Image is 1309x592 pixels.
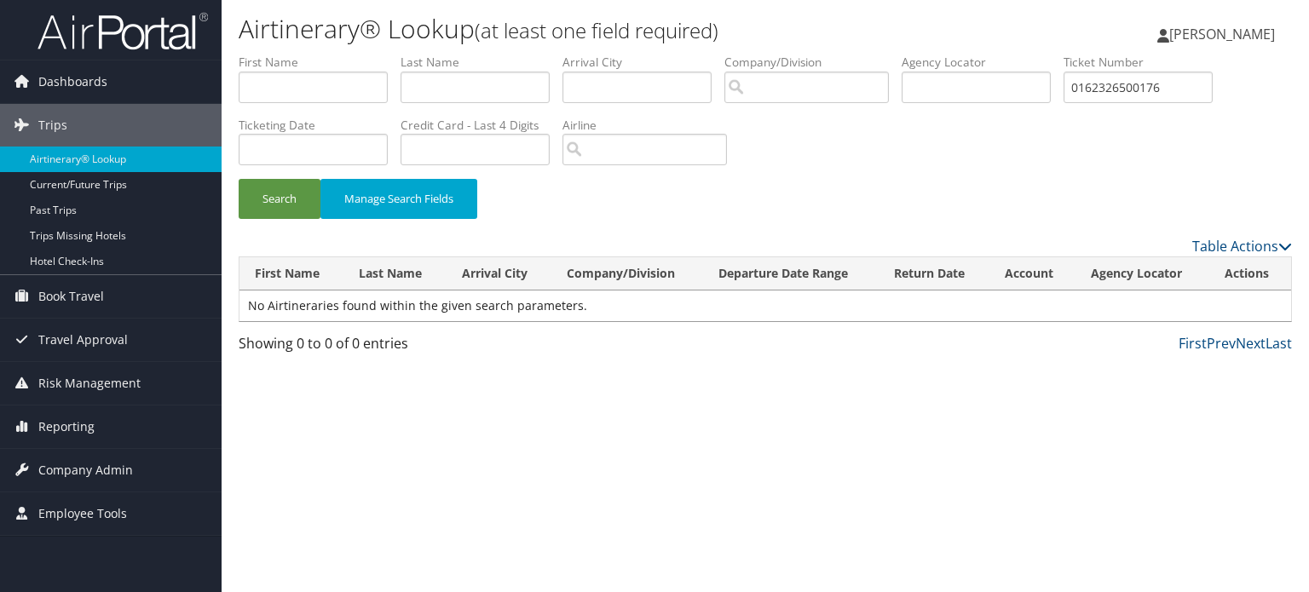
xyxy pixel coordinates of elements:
th: Arrival City: activate to sort column ascending [447,257,552,290]
th: Agency Locator: activate to sort column ascending [1075,257,1208,290]
a: Last [1266,334,1292,353]
label: Arrival City [562,54,724,71]
label: Agency Locator [902,54,1064,71]
label: Ticket Number [1064,54,1225,71]
label: Last Name [401,54,562,71]
span: Employee Tools [38,492,127,535]
th: Return Date: activate to sort column ascending [879,257,989,290]
th: Account: activate to sort column ascending [989,257,1076,290]
label: Ticketing Date [239,117,401,134]
a: Prev [1207,334,1236,353]
td: No Airtineraries found within the given search parameters. [239,290,1291,321]
button: Manage Search Fields [320,179,477,219]
th: Departure Date Range: activate to sort column ascending [703,257,878,290]
span: Risk Management [38,362,141,405]
label: Airline [562,117,740,134]
span: Dashboards [38,60,107,103]
label: First Name [239,54,401,71]
a: [PERSON_NAME] [1157,9,1292,60]
th: Company/Division [551,257,703,290]
th: Actions [1209,257,1291,290]
button: Search [239,179,320,219]
a: Next [1236,334,1266,353]
span: Travel Approval [38,319,128,361]
span: Reporting [38,405,95,448]
a: First [1179,334,1207,353]
small: (at least one field required) [475,16,718,44]
th: Last Name: activate to sort column ascending [343,257,446,290]
span: Company Admin [38,449,133,491]
label: Credit Card - Last 4 Digits [401,117,562,134]
a: Table Actions [1192,237,1292,256]
span: Trips [38,104,67,147]
div: Showing 0 to 0 of 0 entries [239,333,483,362]
label: Company/Division [724,54,902,71]
span: Book Travel [38,275,104,318]
th: First Name: activate to sort column ascending [239,257,343,290]
h1: Airtinerary® Lookup [239,11,941,47]
img: airportal-logo.png [37,11,208,51]
span: [PERSON_NAME] [1169,25,1275,43]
